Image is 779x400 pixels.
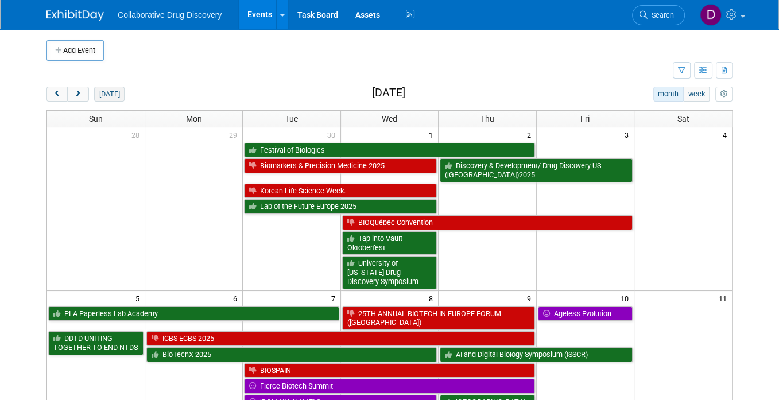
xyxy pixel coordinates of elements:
span: 7 [330,291,340,305]
span: 4 [722,127,732,142]
a: Discovery & Development/ Drug Discovery US ([GEOGRAPHIC_DATA])2025 [440,158,633,182]
span: 6 [232,291,242,305]
span: 11 [718,291,732,305]
button: Add Event [46,40,104,61]
a: AI and Digital Biology Symposium (ISSCR) [440,347,633,362]
button: [DATE] [94,87,125,102]
span: 3 [623,127,634,142]
span: 10 [619,291,634,305]
a: BioTechX 2025 [146,347,437,362]
img: ExhibitDay [46,10,104,21]
button: next [67,87,88,102]
a: DDTD UNITING TOGETHER TO END NTDS [48,331,144,355]
button: prev [46,87,68,102]
a: Lab of the Future Europe 2025 [244,199,437,214]
a: Fierce Biotech Summit [244,379,534,394]
span: Sat [677,114,689,123]
a: 25TH ANNUAL BIOTECH IN EUROPE FORUM ([GEOGRAPHIC_DATA]) [342,306,535,330]
span: 8 [428,291,438,305]
span: 1 [428,127,438,142]
span: Fri [580,114,590,123]
span: 28 [130,127,145,142]
button: week [683,87,710,102]
a: Biomarkers & Precision Medicine 2025 [244,158,437,173]
a: Festival of Biologics [244,143,534,158]
img: Daniel Castro [700,4,722,26]
button: month [653,87,684,102]
a: Search [632,5,685,25]
a: BIOSPAIN [244,363,534,378]
a: Tap into Vault - Oktoberfest [342,231,437,255]
span: Wed [382,114,397,123]
span: Collaborative Drug Discovery [118,10,222,20]
span: Search [648,11,674,20]
a: BIOQuébec Convention [342,215,633,230]
a: Ageless Evolution [538,306,633,321]
a: Korean Life Science Week. [244,184,437,199]
span: 30 [326,127,340,142]
span: Sun [89,114,103,123]
span: 9 [526,291,536,305]
span: 29 [228,127,242,142]
span: Mon [186,114,202,123]
h2: [DATE] [372,87,405,99]
a: PLA Paperless Lab Academy [48,306,339,321]
span: 5 [134,291,145,305]
i: Personalize Calendar [720,91,727,98]
a: University of [US_STATE] Drug Discovery Symposium [342,256,437,289]
a: ICBS ECBS 2025 [146,331,535,346]
span: Thu [480,114,494,123]
span: 2 [526,127,536,142]
button: myCustomButton [715,87,733,102]
span: Tue [285,114,298,123]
